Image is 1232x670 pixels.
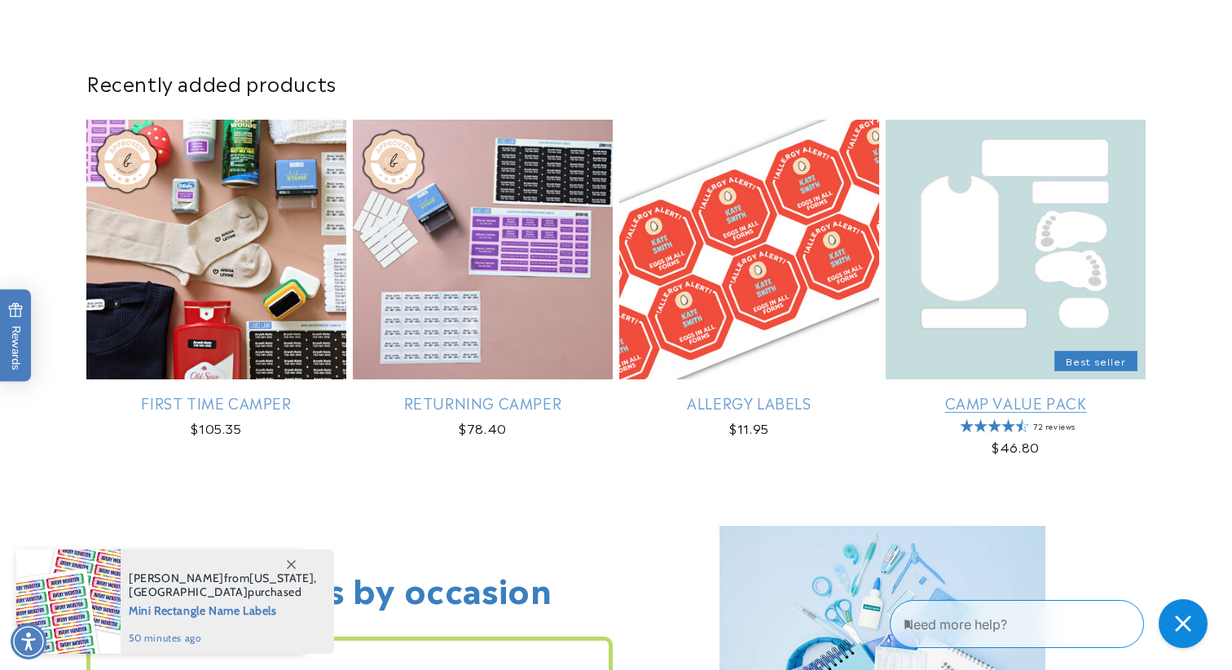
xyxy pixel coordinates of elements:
span: Rewards [8,302,24,370]
span: Mini Rectangle Name Labels [129,599,317,620]
div: Accessibility Menu [11,624,46,659]
a: Returning Camper [353,393,613,412]
a: Camp Value Pack [886,393,1146,412]
span: from , purchased [129,571,317,599]
h2: Recently added products [86,70,1146,95]
ul: Slider [86,120,1146,470]
span: [US_STATE] [249,571,314,585]
a: Allergy Labels [619,393,879,412]
span: [PERSON_NAME] [129,571,224,585]
a: First Time Camper [86,393,346,412]
iframe: Gorgias Floating Chat [890,593,1216,654]
span: 50 minutes ago [129,631,317,646]
span: [GEOGRAPHIC_DATA] [129,585,248,599]
h2: Shop labels by occasion [147,567,552,609]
